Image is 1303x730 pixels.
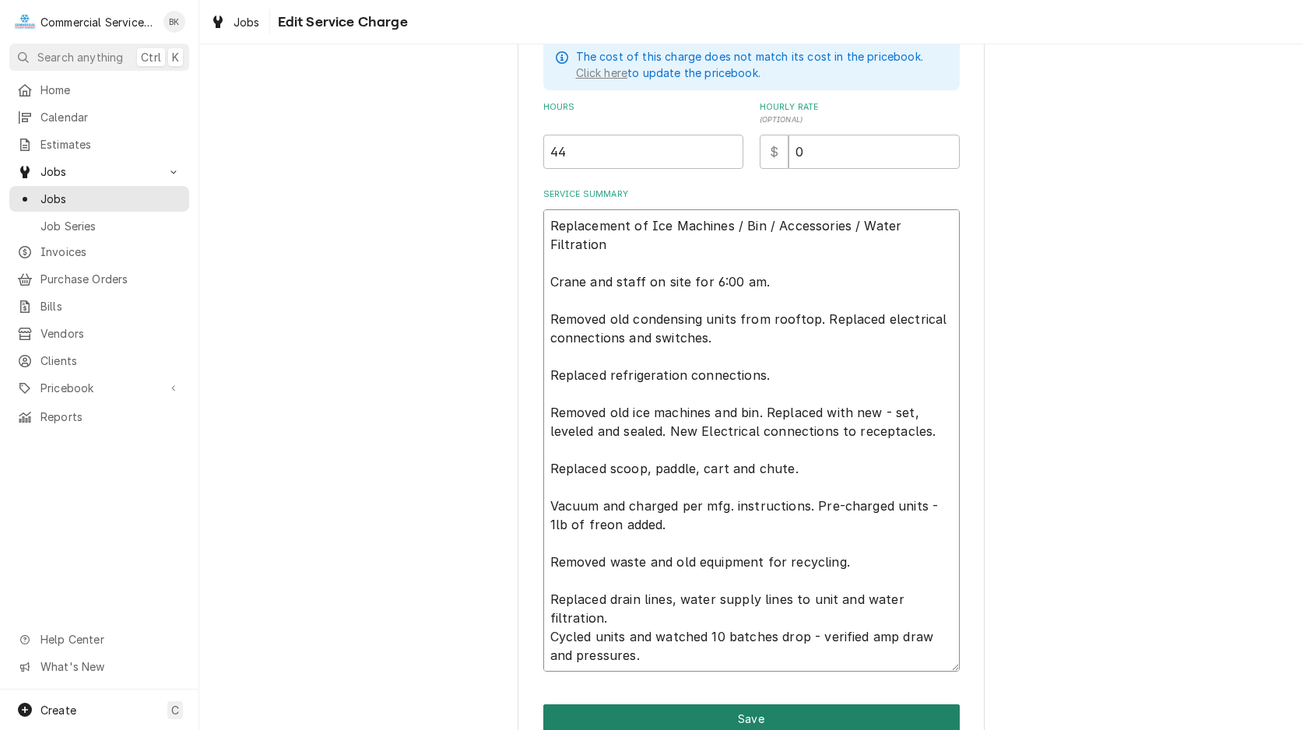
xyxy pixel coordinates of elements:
[543,101,743,169] div: [object Object]
[9,132,189,157] a: Estimates
[40,353,181,369] span: Clients
[40,631,180,648] span: Help Center
[9,159,189,184] a: Go to Jobs
[9,348,189,374] a: Clients
[14,11,36,33] div: Commercial Service Co.'s Avatar
[760,115,803,124] span: ( optional )
[9,104,189,130] a: Calendar
[40,191,181,207] span: Jobs
[543,209,960,672] textarea: Replacement of Ice Machines / Bin / Accessories / Water Filtration Crane and staff on site for 6:...
[40,380,158,396] span: Pricebook
[40,136,181,153] span: Estimates
[40,244,181,260] span: Invoices
[40,14,155,30] div: Commercial Service Co.
[40,704,76,717] span: Create
[40,409,181,425] span: Reports
[163,11,185,33] div: BK
[40,218,181,234] span: Job Series
[37,49,123,65] span: Search anything
[9,77,189,103] a: Home
[40,271,181,287] span: Purchase Orders
[9,44,189,71] button: Search anythingCtrlK
[576,48,923,65] p: The cost of this charge does not match its cost in the pricebook.
[40,163,158,180] span: Jobs
[40,298,181,314] span: Bills
[543,188,960,672] div: Service Summary
[9,654,189,679] a: Go to What's New
[9,321,189,346] a: Vendors
[760,135,788,169] div: $
[172,49,179,65] span: K
[576,65,628,81] a: Click here
[9,266,189,292] a: Purchase Orders
[273,12,408,33] span: Edit Service Charge
[9,186,189,212] a: Jobs
[171,702,179,718] span: C
[9,239,189,265] a: Invoices
[576,66,760,79] span: to update the pricebook.
[163,11,185,33] div: Brian Key's Avatar
[760,101,960,126] label: Hourly Rate
[40,82,181,98] span: Home
[9,404,189,430] a: Reports
[204,9,266,35] a: Jobs
[9,293,189,319] a: Bills
[9,213,189,239] a: Job Series
[543,188,960,201] label: Service Summary
[40,325,181,342] span: Vendors
[40,109,181,125] span: Calendar
[9,626,189,652] a: Go to Help Center
[141,49,161,65] span: Ctrl
[14,11,36,33] div: C
[760,101,960,169] div: [object Object]
[234,14,260,30] span: Jobs
[40,658,180,675] span: What's New
[9,375,189,401] a: Go to Pricebook
[543,101,743,126] label: Hours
